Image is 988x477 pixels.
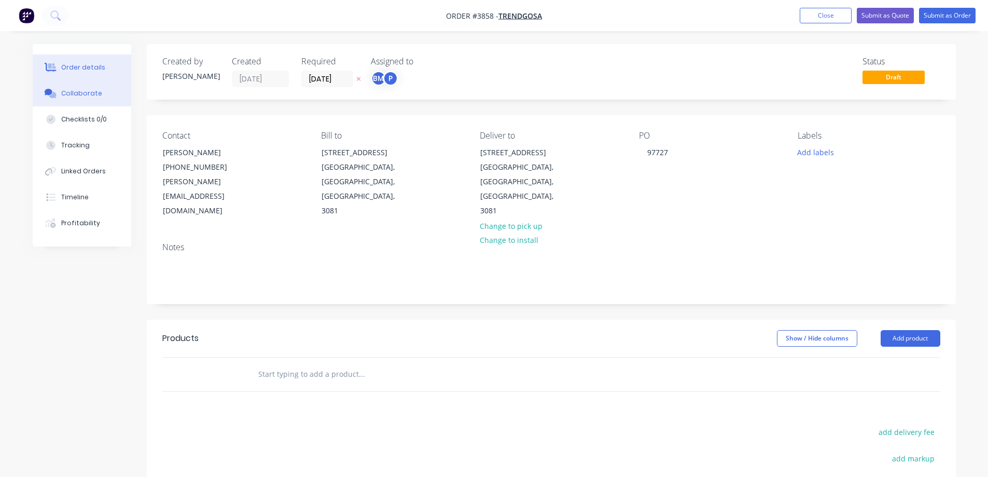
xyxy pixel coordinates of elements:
[313,145,416,219] div: [STREET_ADDRESS][GEOGRAPHIC_DATA], [GEOGRAPHIC_DATA], [GEOGRAPHIC_DATA], 3081
[154,145,258,219] div: [PERSON_NAME][PHONE_NUMBER][PERSON_NAME][EMAIL_ADDRESS][DOMAIN_NAME]
[857,8,914,23] button: Submit as Quote
[446,11,498,21] span: Order #3858 -
[61,219,100,228] div: Profitability
[480,160,566,218] div: [GEOGRAPHIC_DATA], [GEOGRAPHIC_DATA], [GEOGRAPHIC_DATA], 3081
[163,174,249,218] div: [PERSON_NAME][EMAIL_ADDRESS][DOMAIN_NAME]
[371,71,398,86] button: BMP
[862,57,940,66] div: Status
[33,158,131,184] button: Linked Orders
[474,233,544,247] button: Change to install
[471,145,575,219] div: [STREET_ADDRESS][GEOGRAPHIC_DATA], [GEOGRAPHIC_DATA], [GEOGRAPHIC_DATA], 3081
[498,11,542,21] a: Trendgosa
[61,141,90,150] div: Tracking
[777,330,857,347] button: Show / Hide columns
[383,71,398,86] div: P
[873,425,940,439] button: add delivery fee
[61,193,89,202] div: Timeline
[162,131,304,141] div: Contact
[792,145,840,159] button: Add labels
[232,57,289,66] div: Created
[162,242,940,252] div: Notes
[33,184,131,210] button: Timeline
[61,167,106,176] div: Linked Orders
[61,115,107,124] div: Checklists 0/0
[862,71,925,84] span: Draft
[258,364,465,385] input: Start typing to add a product...
[163,160,249,174] div: [PHONE_NUMBER]
[61,89,102,98] div: Collaborate
[162,57,219,66] div: Created by
[33,106,131,132] button: Checklists 0/0
[919,8,976,23] button: Submit as Order
[322,145,408,160] div: [STREET_ADDRESS]
[371,57,475,66] div: Assigned to
[33,54,131,80] button: Order details
[33,210,131,236] button: Profitability
[322,160,408,218] div: [GEOGRAPHIC_DATA], [GEOGRAPHIC_DATA], [GEOGRAPHIC_DATA], 3081
[639,131,781,141] div: PO
[480,145,566,160] div: [STREET_ADDRESS]
[301,57,358,66] div: Required
[480,131,622,141] div: Deliver to
[639,145,676,160] div: 97727
[887,452,940,466] button: add markup
[33,80,131,106] button: Collaborate
[321,131,463,141] div: Bill to
[162,71,219,81] div: [PERSON_NAME]
[474,219,548,233] button: Change to pick up
[33,132,131,158] button: Tracking
[798,131,940,141] div: Labels
[800,8,852,23] button: Close
[881,330,940,347] button: Add product
[163,145,249,160] div: [PERSON_NAME]
[19,8,34,23] img: Factory
[371,71,386,86] div: BM
[162,332,199,345] div: Products
[61,63,105,72] div: Order details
